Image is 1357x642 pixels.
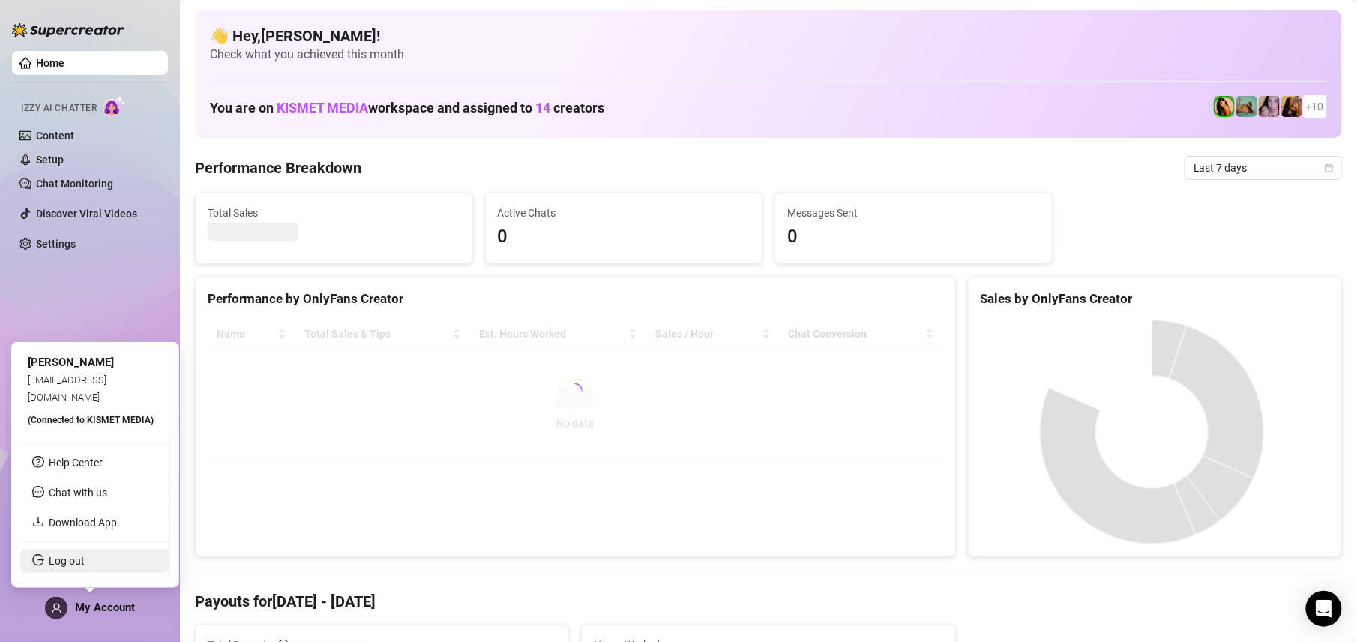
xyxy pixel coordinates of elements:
span: Izzy AI Chatter [21,101,97,115]
div: Open Intercom Messenger [1306,591,1342,627]
span: Messages Sent [787,205,1040,221]
span: 0 [498,223,750,251]
div: Sales by OnlyFans Creator [981,289,1329,309]
span: user [51,603,62,614]
a: Download App [49,517,117,529]
h1: You are on workspace and assigned to creators [210,100,604,116]
h4: Performance Breakdown [195,157,361,178]
img: Lea [1259,96,1280,117]
span: (Connected to KISMET MEDIA ) [28,415,154,425]
span: + 10 [1306,98,1324,115]
a: Settings [36,238,76,250]
span: Active Chats [498,205,750,221]
li: Log out [20,549,169,573]
span: calendar [1325,163,1334,172]
span: 14 [535,100,550,115]
div: Performance by OnlyFans Creator [208,289,943,309]
img: logo-BBDzfeDw.svg [12,22,124,37]
span: My Account [75,601,135,614]
h4: 👋 Hey, [PERSON_NAME] ! [210,25,1327,46]
h4: Payouts for [DATE] - [DATE] [195,591,1342,612]
a: Setup [36,154,64,166]
img: Lucy [1281,96,1302,117]
a: Log out [49,555,85,567]
a: Content [36,130,74,142]
span: Chat with us [49,487,107,499]
span: KISMET MEDIA [277,100,368,115]
a: Discover Viral Videos [36,208,137,220]
span: Total Sales [208,205,460,221]
span: [EMAIL_ADDRESS][DOMAIN_NAME] [28,374,106,402]
img: AI Chatter [103,95,126,117]
span: Last 7 days [1194,157,1333,179]
a: Home [36,57,64,69]
span: loading [565,380,586,401]
span: message [32,486,44,498]
span: Check what you achieved this month [210,46,1327,63]
a: Chat Monitoring [36,178,113,190]
span: [PERSON_NAME] [28,355,114,369]
img: Jade [1214,96,1235,117]
img: Boo VIP [1236,96,1257,117]
span: 0 [787,223,1040,251]
a: Help Center [49,457,103,469]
